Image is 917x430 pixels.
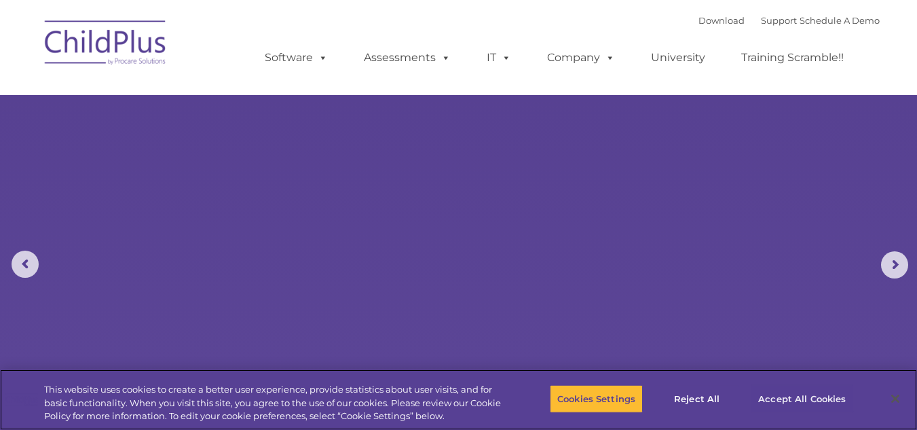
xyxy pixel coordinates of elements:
[800,15,880,26] a: Schedule A Demo
[751,384,853,413] button: Accept All Cookies
[189,145,246,156] span: Phone number
[44,383,504,423] div: This website uses cookies to create a better user experience, provide statistics about user visit...
[698,15,745,26] a: Download
[880,384,910,414] button: Close
[350,44,464,71] a: Assessments
[761,15,797,26] a: Support
[550,384,643,413] button: Cookies Settings
[189,90,230,100] span: Last name
[251,44,341,71] a: Software
[38,11,174,79] img: ChildPlus by Procare Solutions
[728,44,857,71] a: Training Scramble!!
[473,44,525,71] a: IT
[698,15,880,26] font: |
[534,44,629,71] a: Company
[654,384,739,413] button: Reject All
[637,44,719,71] a: University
